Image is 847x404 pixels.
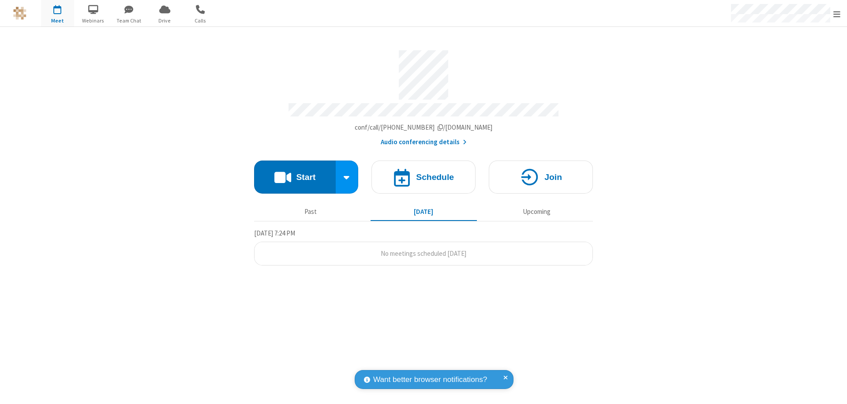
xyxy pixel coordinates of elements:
[112,17,146,25] span: Team Chat
[373,374,487,385] span: Want better browser notifications?
[148,17,181,25] span: Drive
[381,137,467,147] button: Audio conferencing details
[544,173,562,181] h4: Join
[254,229,295,237] span: [DATE] 7:24 PM
[41,17,74,25] span: Meet
[77,17,110,25] span: Webinars
[371,203,477,220] button: [DATE]
[381,249,466,258] span: No meetings scheduled [DATE]
[416,173,454,181] h4: Schedule
[336,161,359,194] div: Start conference options
[296,173,315,181] h4: Start
[489,161,593,194] button: Join
[371,161,476,194] button: Schedule
[184,17,217,25] span: Calls
[355,123,493,133] button: Copy my meeting room linkCopy my meeting room link
[254,228,593,266] section: Today's Meetings
[258,203,364,220] button: Past
[483,203,590,220] button: Upcoming
[355,123,493,131] span: Copy my meeting room link
[13,7,26,20] img: QA Selenium DO NOT DELETE OR CHANGE
[254,161,336,194] button: Start
[254,44,593,147] section: Account details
